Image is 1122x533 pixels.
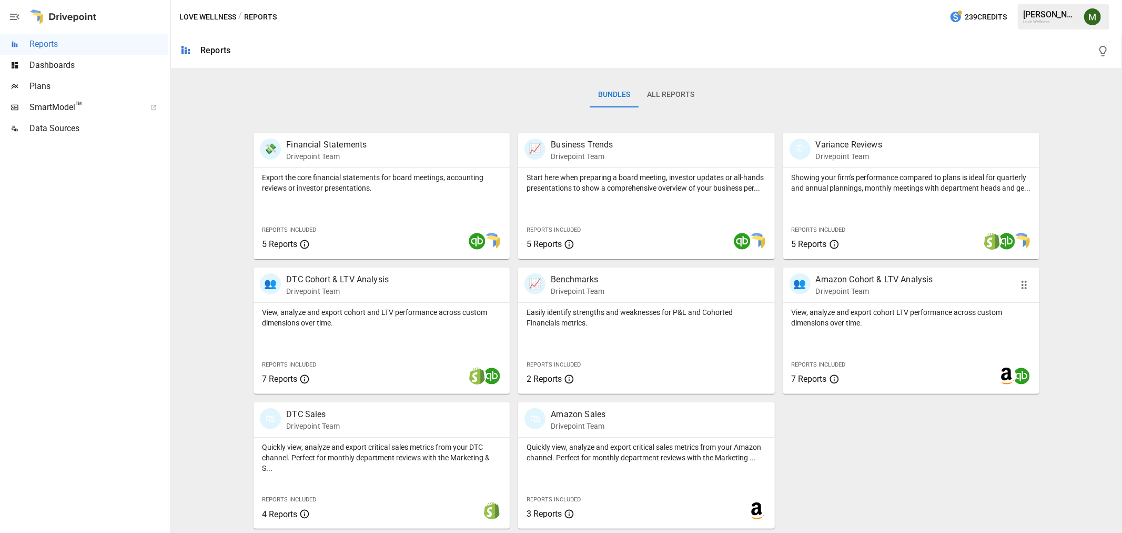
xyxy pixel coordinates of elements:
[734,233,751,250] img: quickbooks
[965,11,1007,24] span: 239 Credits
[29,122,168,135] span: Data Sources
[551,139,613,151] p: Business Trends
[469,233,486,250] img: quickbooks
[29,38,168,51] span: Reports
[998,233,1015,250] img: quickbooks
[262,172,501,193] p: Export the core financial statements for board meetings, accounting reviews or investor presentat...
[792,226,846,233] span: Reports Included
[262,361,316,368] span: Reports Included
[483,233,500,250] img: smart model
[527,496,581,503] span: Reports Included
[551,286,604,297] p: Drivepoint Team
[1013,368,1030,384] img: quickbooks
[527,226,581,233] span: Reports Included
[262,307,501,328] p: View, analyze and export cohort and LTV performance across custom dimensions over time.
[792,239,827,249] span: 5 Reports
[816,286,933,297] p: Drivepoint Team
[790,273,811,294] div: 👥
[816,273,933,286] p: Amazon Cohort & LTV Analysis
[551,421,605,431] p: Drivepoint Team
[816,151,882,162] p: Drivepoint Team
[1078,2,1107,32] button: Meredith Lacasse
[527,239,562,249] span: 5 Reports
[984,233,1000,250] img: shopify
[527,509,562,519] span: 3 Reports
[998,368,1015,384] img: amazon
[286,139,367,151] p: Financial Statements
[262,239,297,249] span: 5 Reports
[816,139,882,151] p: Variance Reviews
[1084,8,1101,25] img: Meredith Lacasse
[29,59,168,72] span: Dashboards
[286,421,340,431] p: Drivepoint Team
[200,45,230,55] div: Reports
[1013,233,1030,250] img: smart model
[749,233,765,250] img: smart model
[260,139,281,160] div: 💸
[75,100,83,113] span: ™
[29,80,168,93] span: Plans
[1023,9,1078,19] div: [PERSON_NAME]
[527,361,581,368] span: Reports Included
[483,502,500,519] img: shopify
[286,273,389,286] p: DTC Cohort & LTV Analysis
[551,408,605,421] p: Amazon Sales
[527,307,766,328] p: Easily identify strengths and weaknesses for P&L and Cohorted Financials metrics.
[238,11,242,24] div: /
[524,139,545,160] div: 📈
[262,226,316,233] span: Reports Included
[29,101,139,114] span: SmartModel
[286,286,389,297] p: Drivepoint Team
[590,82,639,107] button: Bundles
[179,11,236,24] button: Love Wellness
[945,7,1011,27] button: 239Credits
[551,151,613,162] p: Drivepoint Team
[749,502,765,519] img: amazon
[792,307,1031,328] p: View, analyze and export cohort LTV performance across custom dimensions over time.
[527,442,766,463] p: Quickly view, analyze and export critical sales metrics from your Amazon channel. Perfect for mon...
[286,408,340,421] p: DTC Sales
[262,442,501,473] p: Quickly view, analyze and export critical sales metrics from your DTC channel. Perfect for monthl...
[260,408,281,429] div: 🛍
[527,374,562,384] span: 2 Reports
[790,139,811,160] div: 🗓
[639,82,703,107] button: All Reports
[286,151,367,162] p: Drivepoint Team
[483,368,500,384] img: quickbooks
[524,408,545,429] div: 🛍
[262,374,297,384] span: 7 Reports
[262,509,297,519] span: 4 Reports
[792,374,827,384] span: 7 Reports
[792,361,846,368] span: Reports Included
[524,273,545,294] div: 📈
[1023,19,1078,24] div: Love Wellness
[792,172,1031,193] p: Showing your firm's performance compared to plans is ideal for quarterly and annual plannings, mo...
[262,496,316,503] span: Reports Included
[260,273,281,294] div: 👥
[469,368,486,384] img: shopify
[527,172,766,193] p: Start here when preparing a board meeting, investor updates or all-hands presentations to show a ...
[551,273,604,286] p: Benchmarks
